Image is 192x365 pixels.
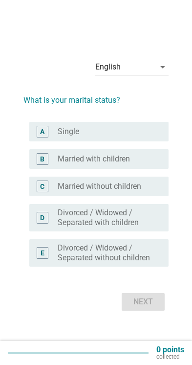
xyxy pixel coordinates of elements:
div: B [40,154,44,164]
label: Married with children [58,154,130,164]
h2: What is your marital status? [23,85,169,106]
div: C [40,182,44,192]
label: Divorced / Widowed / Separated without children [58,243,153,263]
label: Divorced / Widowed / Separated with children [58,208,153,228]
label: Single [58,127,79,137]
p: collected [156,353,184,360]
div: A [40,127,44,137]
div: English [95,63,121,71]
p: 0 points [156,346,184,353]
div: E [41,248,44,258]
div: D [40,213,44,223]
i: arrow_drop_down [157,61,169,73]
label: Married without children [58,182,141,191]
